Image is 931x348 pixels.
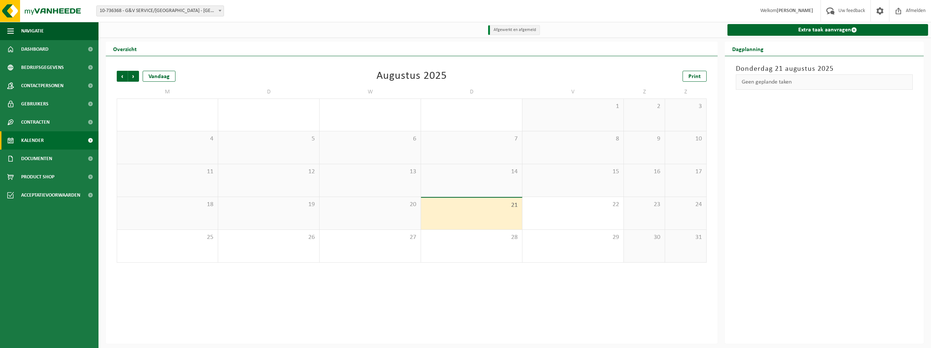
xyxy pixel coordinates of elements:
[425,168,518,176] span: 14
[688,74,701,80] span: Print
[97,6,224,16] span: 10-736368 - G&V SERVICE/POMMEROEIL - POMMEROEUL
[323,135,417,143] span: 6
[21,58,64,77] span: Bedrijfsgegevens
[669,201,702,209] span: 24
[736,74,913,90] div: Geen geplande taken
[421,85,522,98] td: D
[121,135,214,143] span: 4
[669,103,702,111] span: 3
[222,135,316,143] span: 5
[117,85,218,98] td: M
[21,113,50,131] span: Contracten
[727,24,928,36] a: Extra taak aanvragen
[21,95,49,113] span: Gebruikers
[21,168,54,186] span: Product Shop
[21,22,44,40] span: Navigatie
[121,168,214,176] span: 11
[21,131,44,150] span: Kalender
[117,71,128,82] span: Vorige
[526,135,620,143] span: 8
[222,233,316,241] span: 26
[425,201,518,209] span: 21
[21,40,49,58] span: Dashboard
[128,71,139,82] span: Volgende
[526,103,620,111] span: 1
[21,77,63,95] span: Contactpersonen
[736,63,913,74] h3: Donderdag 21 augustus 2025
[21,186,80,204] span: Acceptatievoorwaarden
[624,85,665,98] td: Z
[323,233,417,241] span: 27
[526,201,620,209] span: 22
[627,233,661,241] span: 30
[669,233,702,241] span: 31
[425,135,518,143] span: 7
[96,5,224,16] span: 10-736368 - G&V SERVICE/POMMEROEIL - POMMEROEUL
[222,201,316,209] span: 19
[21,150,52,168] span: Documenten
[143,71,175,82] div: Vandaag
[683,71,707,82] a: Print
[526,233,620,241] span: 29
[522,85,624,98] td: V
[121,233,214,241] span: 25
[627,201,661,209] span: 23
[627,103,661,111] span: 2
[218,85,320,98] td: D
[627,135,661,143] span: 9
[376,71,447,82] div: Augustus 2025
[725,42,771,56] h2: Dagplanning
[323,201,417,209] span: 20
[121,201,214,209] span: 18
[222,168,316,176] span: 12
[425,233,518,241] span: 28
[488,25,540,35] li: Afgewerkt en afgemeld
[320,85,421,98] td: W
[669,135,702,143] span: 10
[526,168,620,176] span: 15
[777,8,813,13] strong: [PERSON_NAME]
[669,168,702,176] span: 17
[323,168,417,176] span: 13
[627,168,661,176] span: 16
[665,85,706,98] td: Z
[106,42,144,56] h2: Overzicht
